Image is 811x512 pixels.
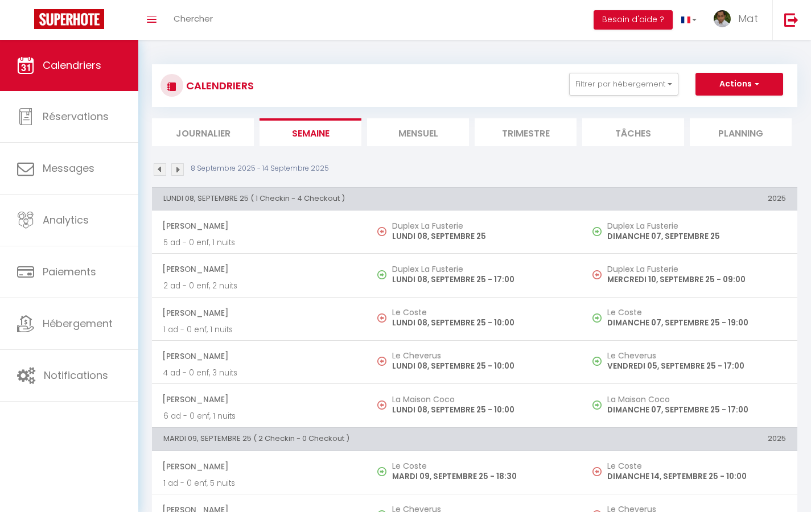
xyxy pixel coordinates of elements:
[163,237,356,249] p: 5 ad - 0 enf, 1 nuits
[392,274,571,286] p: LUNDI 08, SEPTEMBRE 25 - 17:00
[592,357,602,366] img: NO IMAGE
[392,395,571,404] h5: La Maison Coco
[392,351,571,360] h5: Le Cheverus
[592,227,602,236] img: NO IMAGE
[475,118,577,146] li: Trimestre
[174,13,213,24] span: Chercher
[569,73,678,96] button: Filtrer par hébergement
[34,9,104,29] img: Super Booking
[582,428,797,451] th: 2025
[607,360,786,372] p: VENDREDI 05, SEPTEMBRE 25 - 17:00
[607,274,786,286] p: MERCREDI 10, SEPTEMBRE 25 - 09:00
[607,351,786,360] h5: Le Cheverus
[738,11,758,26] span: Mat
[594,10,673,30] button: Besoin d'aide ?
[191,163,329,174] p: 8 Septembre 2025 - 14 Septembre 2025
[392,230,571,242] p: LUNDI 08, SEPTEMBRE 25
[607,470,786,482] p: DIMANCHE 14, SEPTEMBRE 25 - 10:00
[9,5,43,39] button: Ouvrir le widget de chat LiveChat
[392,221,571,230] h5: Duplex La Fusterie
[163,367,356,379] p: 4 ad - 0 enf, 3 nuits
[377,400,386,410] img: NO IMAGE
[260,118,361,146] li: Semaine
[152,118,254,146] li: Journalier
[377,313,386,323] img: NO IMAGE
[714,10,731,27] img: ...
[183,73,254,98] h3: CALENDRIERS
[690,118,792,146] li: Planning
[392,470,571,482] p: MARDI 09, SEPTEMBRE 25 - 18:30
[582,118,684,146] li: Tâches
[607,461,786,470] h5: Le Coste
[392,404,571,416] p: LUNDI 08, SEPTEMBRE 25 - 10:00
[607,317,786,329] p: DIMANCHE 07, SEPTEMBRE 25 - 19:00
[43,316,113,331] span: Hébergement
[592,400,602,410] img: NO IMAGE
[607,395,786,404] h5: La Maison Coco
[392,360,571,372] p: LUNDI 08, SEPTEMBRE 25 - 10:00
[392,265,571,274] h5: Duplex La Fusterie
[367,118,469,146] li: Mensuel
[607,308,786,317] h5: Le Coste
[784,13,798,27] img: logout
[607,265,786,274] h5: Duplex La Fusterie
[162,389,356,410] span: [PERSON_NAME]
[163,280,356,292] p: 2 ad - 0 enf, 2 nuits
[607,404,786,416] p: DIMANCHE 07, SEPTEMBRE 25 - 17:00
[377,227,386,236] img: NO IMAGE
[592,270,602,279] img: NO IMAGE
[43,161,94,175] span: Messages
[392,461,571,470] h5: Le Coste
[43,109,109,123] span: Réservations
[392,308,571,317] h5: Le Coste
[162,302,356,324] span: [PERSON_NAME]
[43,213,89,227] span: Analytics
[162,456,356,477] span: [PERSON_NAME]
[152,187,582,210] th: LUNDI 08, SEPTEMBRE 25 ( 1 Checkin - 4 Checkout )
[43,265,96,279] span: Paiements
[162,215,356,237] span: [PERSON_NAME]
[377,357,386,366] img: NO IMAGE
[162,258,356,280] span: [PERSON_NAME]
[392,317,571,329] p: LUNDI 08, SEPTEMBRE 25 - 10:00
[44,368,108,382] span: Notifications
[152,428,582,451] th: MARDI 09, SEPTEMBRE 25 ( 2 Checkin - 0 Checkout )
[582,187,797,210] th: 2025
[163,477,356,489] p: 1 ad - 0 enf, 5 nuits
[43,58,101,72] span: Calendriers
[592,313,602,323] img: NO IMAGE
[163,324,356,336] p: 1 ad - 0 enf, 1 nuits
[695,73,783,96] button: Actions
[607,221,786,230] h5: Duplex La Fusterie
[607,230,786,242] p: DIMANCHE 07, SEPTEMBRE 25
[163,410,356,422] p: 6 ad - 0 enf, 1 nuits
[592,467,602,476] img: NO IMAGE
[162,345,356,367] span: [PERSON_NAME]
